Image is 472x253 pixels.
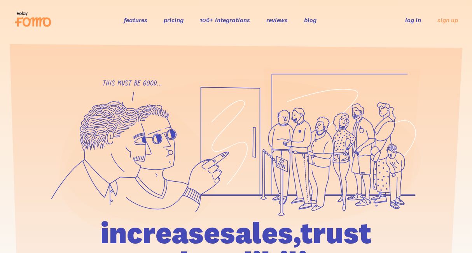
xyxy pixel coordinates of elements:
a: sign up [437,16,458,24]
a: 106+ integrations [200,16,250,24]
a: pricing [164,16,184,24]
a: reviews [266,16,288,24]
a: log in [405,16,421,24]
a: features [124,16,147,24]
a: blog [304,16,316,24]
